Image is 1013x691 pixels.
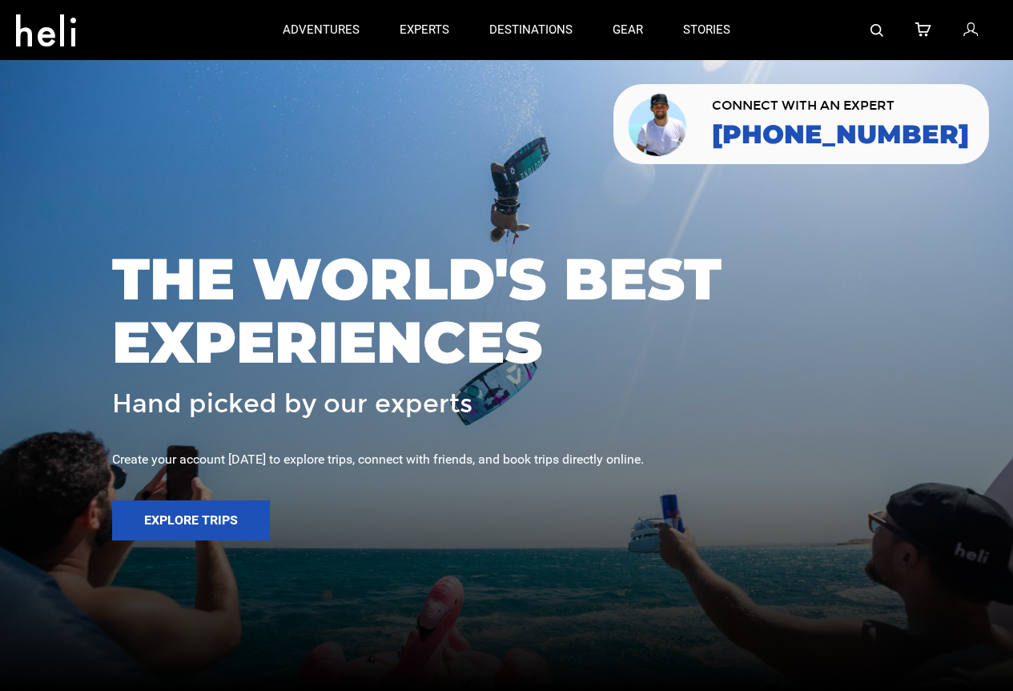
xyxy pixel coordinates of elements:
[112,247,901,374] span: THE WORLD'S BEST EXPERIENCES
[112,500,270,540] button: Explore Trips
[283,22,360,38] p: adventures
[712,99,969,112] span: CONNECT WITH AN EXPERT
[112,390,472,418] span: Hand picked by our experts
[870,24,883,37] img: search-bar-icon.svg
[400,22,449,38] p: experts
[112,451,901,469] div: Create your account [DATE] to explore trips, connect with friends, and book trips directly online.
[489,22,573,38] p: destinations
[712,120,969,149] a: [PHONE_NUMBER]
[625,90,692,158] img: contact our team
